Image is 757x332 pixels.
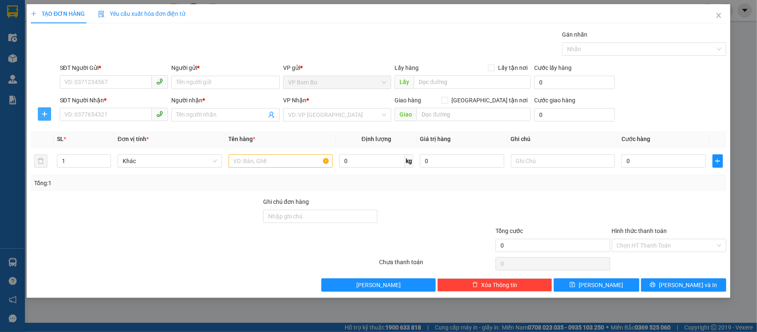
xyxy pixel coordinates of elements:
[534,64,572,71] label: Cước lấy hàng
[496,228,523,234] span: Tổng cước
[362,136,391,142] span: Định lượng
[650,282,656,288] span: printer
[715,12,722,19] span: close
[60,63,168,72] div: SĐT Người Gửi
[417,108,531,121] input: Dọc đường
[534,97,575,104] label: Cước giao hàng
[38,111,51,117] span: plus
[534,108,614,121] input: Cước giao hàng
[612,228,667,234] label: Hình thức thanh toán
[34,154,47,168] button: delete
[171,63,280,72] div: Người gửi
[378,258,495,272] div: Chưa thanh toán
[229,136,256,142] span: Tên hàng
[414,75,531,89] input: Dọc đường
[713,154,723,168] button: plus
[713,158,723,164] span: plus
[263,198,309,205] label: Ghi chú đơn hàng
[534,76,614,89] input: Cước lấy hàng
[508,131,619,147] th: Ghi chú
[448,96,531,105] span: [GEOGRAPHIC_DATA] tận nơi
[562,31,587,38] label: Gán nhãn
[283,97,306,104] span: VP Nhận
[570,282,575,288] span: save
[437,278,552,292] button: deleteXóa Thông tin
[495,63,531,72] span: Lấy tận nơi
[395,75,414,89] span: Lấy
[511,154,615,168] input: Ghi Chú
[579,280,623,290] span: [PERSON_NAME]
[171,96,280,105] div: Người nhận
[156,78,163,85] span: phone
[98,10,186,17] span: Yêu cầu xuất hóa đơn điện tử
[123,155,217,167] span: Khác
[395,64,419,71] span: Lấy hàng
[420,136,451,142] span: Giá trị hàng
[283,63,392,72] div: VP gửi
[707,4,730,27] button: Close
[641,278,727,292] button: printer[PERSON_NAME] và In
[554,278,639,292] button: save[PERSON_NAME]
[420,154,504,168] input: 0
[60,96,168,105] div: SĐT Người Nhận
[268,111,275,118] span: user-add
[395,108,417,121] span: Giao
[31,11,37,17] span: plus
[321,278,436,292] button: [PERSON_NAME]
[659,280,717,290] span: [PERSON_NAME] và In
[472,282,478,288] span: delete
[57,136,64,142] span: SL
[156,111,163,117] span: phone
[263,210,378,223] input: Ghi chú đơn hàng
[405,154,413,168] span: kg
[38,107,51,121] button: plus
[98,11,105,17] img: icon
[34,178,293,188] div: Tổng: 1
[31,10,85,17] span: TẠO ĐƠN HÀNG
[288,76,387,89] span: VP Bom Bo
[481,280,518,290] span: Xóa Thông tin
[395,97,421,104] span: Giao hàng
[118,136,149,142] span: Đơn vị tính
[621,136,650,142] span: Cước hàng
[229,154,333,168] input: VD: Bàn, Ghế
[356,280,401,290] span: [PERSON_NAME]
